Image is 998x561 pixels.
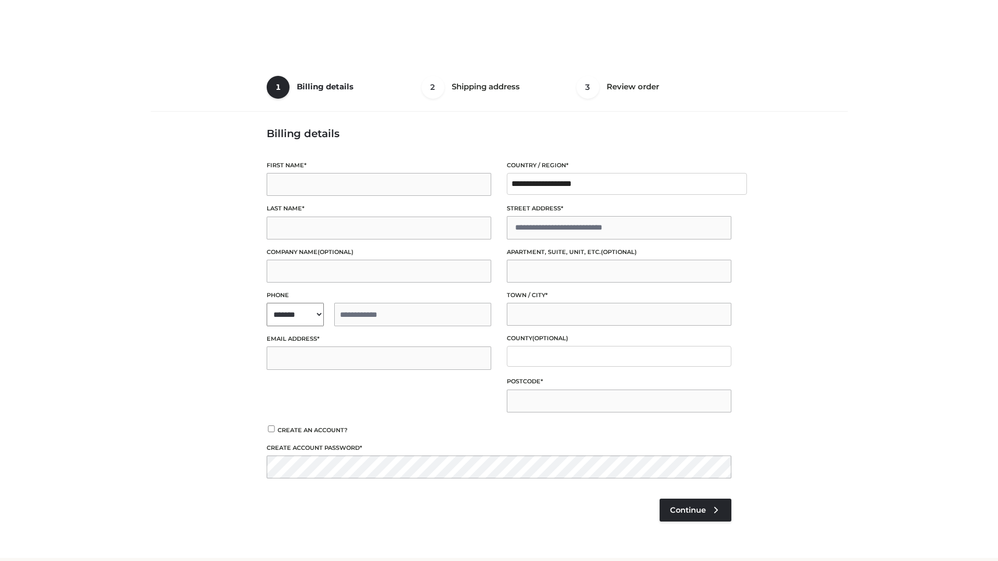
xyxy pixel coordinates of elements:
span: Billing details [297,82,353,91]
label: Country / Region [507,161,731,170]
span: Shipping address [452,82,520,91]
label: Company name [267,247,491,257]
label: First name [267,161,491,170]
span: (optional) [318,248,353,256]
label: Email address [267,334,491,344]
span: 3 [576,76,599,99]
label: Apartment, suite, unit, etc. [507,247,731,257]
label: Create account password [267,443,731,453]
span: (optional) [601,248,637,256]
span: Review order [607,82,659,91]
label: Town / City [507,290,731,300]
span: Create an account? [278,426,348,434]
span: (optional) [532,335,568,342]
a: Continue [660,499,731,522]
h3: Billing details [267,127,731,140]
span: 1 [267,76,290,99]
label: Postcode [507,377,731,386]
label: Phone [267,290,491,300]
span: Continue [670,505,706,515]
input: Create an account? [267,425,276,432]
label: Street address [507,204,731,213]
label: Last name [267,204,491,213]
label: County [507,333,731,343]
span: 2 [422,76,444,99]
